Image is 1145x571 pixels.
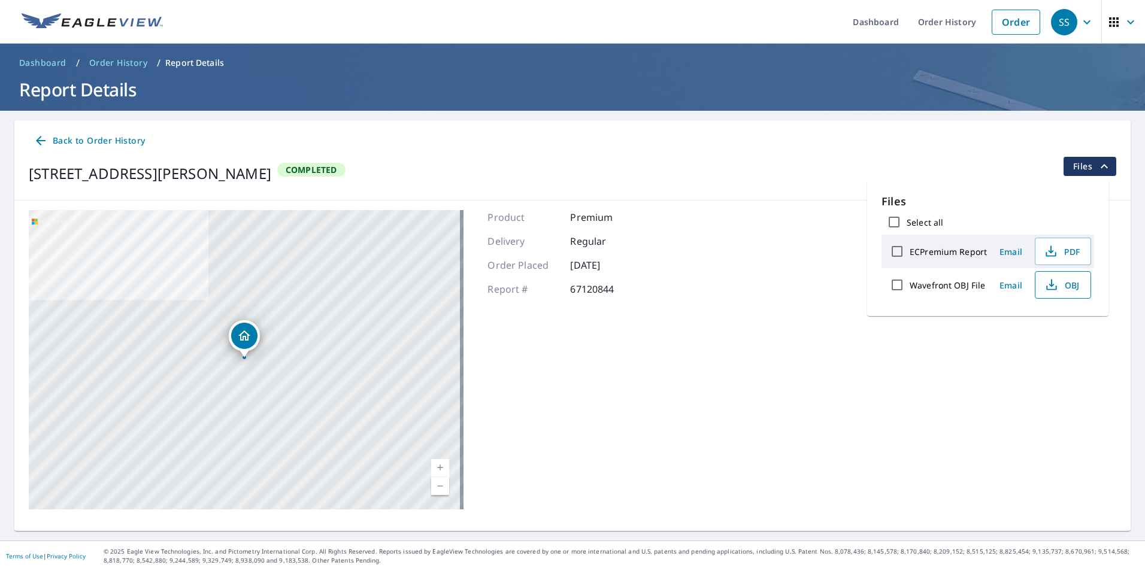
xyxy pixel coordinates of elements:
[910,246,987,257] label: ECPremium Report
[157,56,160,70] li: /
[992,242,1030,261] button: Email
[22,13,163,31] img: EV Logo
[992,276,1030,294] button: Email
[14,53,71,72] a: Dashboard
[996,246,1025,257] span: Email
[34,133,145,148] span: Back to Order History
[431,477,449,495] a: Current Level 17, Zoom Out
[1035,238,1091,265] button: PDF
[1073,159,1111,174] span: Files
[76,56,80,70] li: /
[29,130,150,152] a: Back to Order History
[487,258,559,272] p: Order Placed
[47,552,86,560] a: Privacy Policy
[6,552,86,560] p: |
[570,258,642,272] p: [DATE]
[487,210,559,224] p: Product
[1043,244,1081,259] span: PDF
[229,320,260,357] div: Dropped pin, building 1, Residential property, 1209 Mink Trl Cary, IL 60013
[29,163,271,184] div: [STREET_ADDRESS][PERSON_NAME]
[89,57,147,69] span: Order History
[165,57,224,69] p: Report Details
[84,53,152,72] a: Order History
[487,234,559,248] p: Delivery
[19,57,66,69] span: Dashboard
[907,217,943,228] label: Select all
[278,164,344,175] span: Completed
[996,280,1025,291] span: Email
[570,234,642,248] p: Regular
[570,282,642,296] p: 67120844
[910,280,985,291] label: Wavefront OBJ File
[1043,278,1081,292] span: OBJ
[6,552,43,560] a: Terms of Use
[487,282,559,296] p: Report #
[431,459,449,477] a: Current Level 17, Zoom In
[1051,9,1077,35] div: SS
[1035,271,1091,299] button: OBJ
[992,10,1040,35] a: Order
[14,53,1131,72] nav: breadcrumb
[14,77,1131,102] h1: Report Details
[1063,157,1116,176] button: filesDropdownBtn-67120844
[104,547,1139,565] p: © 2025 Eagle View Technologies, Inc. and Pictometry International Corp. All Rights Reserved. Repo...
[570,210,642,224] p: Premium
[882,193,1094,209] p: Files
